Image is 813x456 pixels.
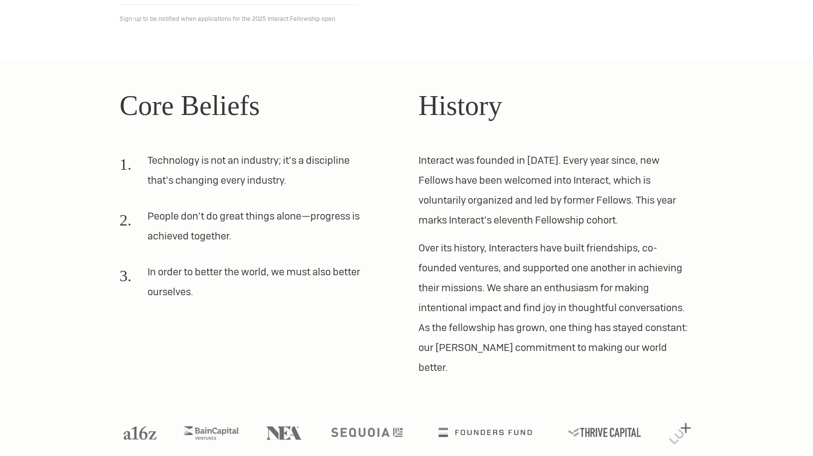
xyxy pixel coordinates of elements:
h2: History [418,85,693,126]
img: Bain Capital Ventures logo [184,426,239,440]
li: People don’t do great things alone—progress is achieved together. [120,206,371,254]
p: Over its history, Interacters have built friendships, co-founded ventures, and supported one anot... [418,238,693,377]
img: Founders Fund logo [439,428,532,437]
li: In order to better the world, we must also better ourselves. [120,262,371,310]
img: NEA logo [266,426,302,440]
img: A16Z logo [124,426,156,440]
img: Thrive Capital logo [568,428,641,437]
li: Technology is not an industry; it’s a discipline that’s changing every industry. [120,150,371,198]
p: Interact was founded in [DATE]. Every year since, new Fellows have been welcomed into Interact, w... [418,150,693,230]
img: Lux Capital logo [669,423,690,445]
img: Sequoia logo [331,428,402,437]
p: Sign-up to be notified when applications for the 2025 Interact Fellowship open. [120,13,693,25]
h2: Core Beliefs [120,85,395,126]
